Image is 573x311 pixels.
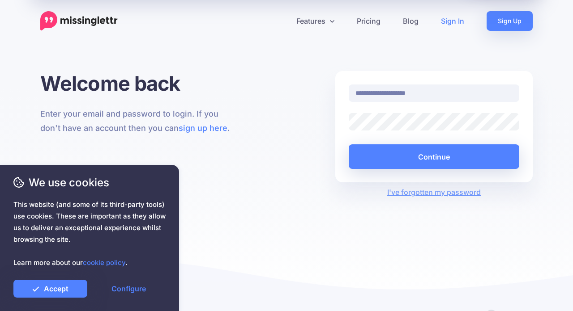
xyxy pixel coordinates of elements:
a: Features [285,11,346,31]
a: cookie policy [83,258,125,267]
a: Sign In [430,11,475,31]
a: Blog [392,11,430,31]
button: Continue [349,144,519,169]
h1: Welcome back [40,71,238,96]
a: Pricing [346,11,392,31]
a: Configure [92,280,166,298]
span: This website (and some of its third-party tools) use cookies. These are important as they allow u... [13,199,166,269]
a: Sign Up [487,11,533,31]
span: We use cookies [13,175,166,190]
a: Accept [13,280,87,298]
p: Enter your email and password to login. If you don't have an account then you can . [40,107,238,135]
a: sign up here [179,123,227,133]
a: I've forgotten my password [387,188,481,197]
